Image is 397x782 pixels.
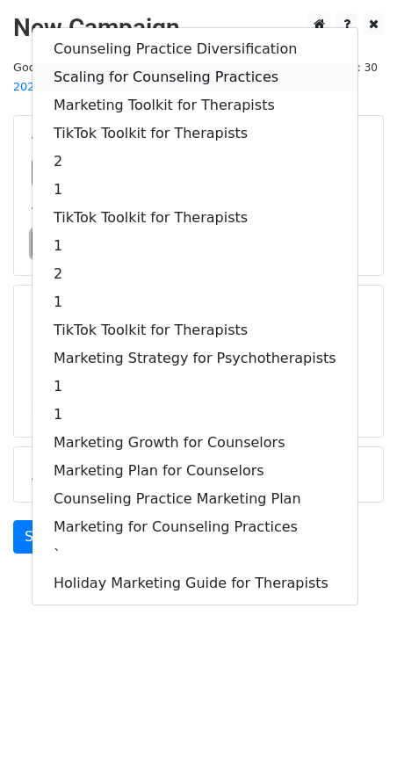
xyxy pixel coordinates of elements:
a: Marketing Growth for Counselors [32,429,357,457]
a: 2 [32,260,357,288]
a: Holiday Marketing Guide for Therapists [32,569,357,597]
a: TikTok Toolkit for Therapists [32,119,357,148]
a: Scaling for Counseling Practices [32,63,357,91]
a: 1 [32,373,357,401]
a: 1 [32,176,357,204]
small: Google Sheet: [13,61,249,94]
a: TikTok Toolkit for Therapists [32,204,357,232]
a: Counseling Practice Diversification [32,35,357,63]
a: Counseling Practice Marketing Plan [32,485,357,513]
a: Marketing Plan for Counselors [32,457,357,485]
a: ` [32,541,357,569]
a: Send [13,520,71,554]
iframe: Chat Widget [309,698,397,782]
a: 1 [32,401,357,429]
a: TikTok Toolkit for Therapists [32,316,357,344]
h2: New Campaign [13,13,384,43]
a: Marketing Strategy for Psychotherapists [32,344,357,373]
a: Marketing for Counseling Practices [32,513,357,541]
a: Marketing Toolkit for Therapists [32,91,357,119]
a: 2 [32,148,357,176]
a: 1 [32,232,357,260]
a: 1 [32,288,357,316]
